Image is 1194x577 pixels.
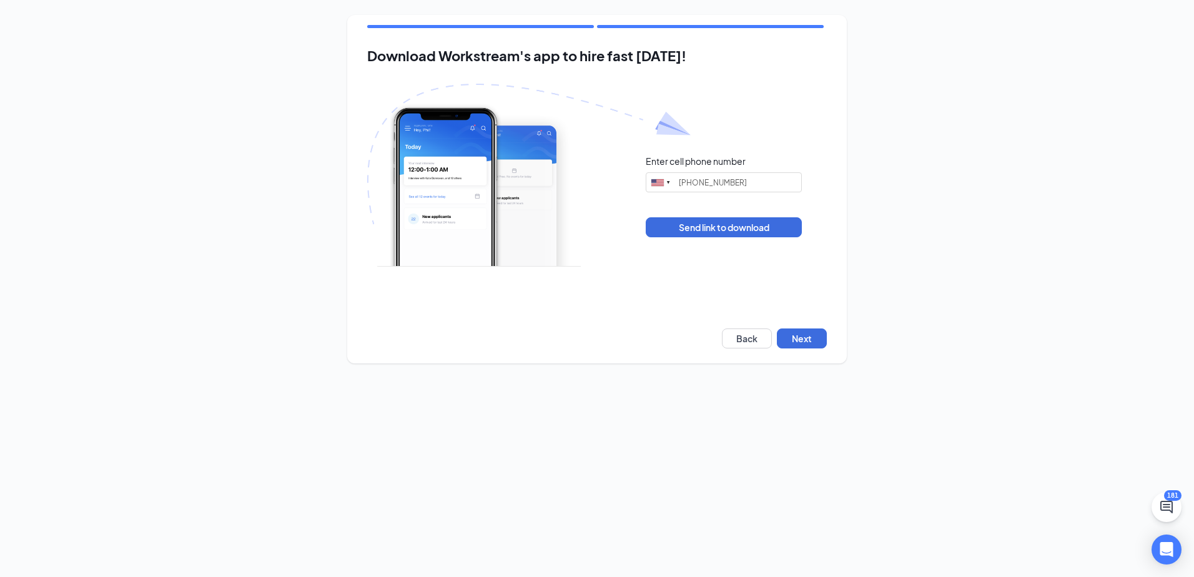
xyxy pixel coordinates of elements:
button: Send link to download [646,217,802,237]
div: Enter cell phone number [646,155,746,167]
button: Back [722,328,772,348]
img: Download Workstream's app with paper plane [367,84,691,267]
div: 181 [1164,490,1182,501]
div: United States: +1 [646,173,675,192]
button: ChatActive [1152,492,1182,522]
div: Open Intercom Messenger [1152,535,1182,565]
button: Next [777,328,827,348]
svg: ChatActive [1159,500,1174,515]
h2: Download Workstream's app to hire fast [DATE]! [367,48,827,64]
